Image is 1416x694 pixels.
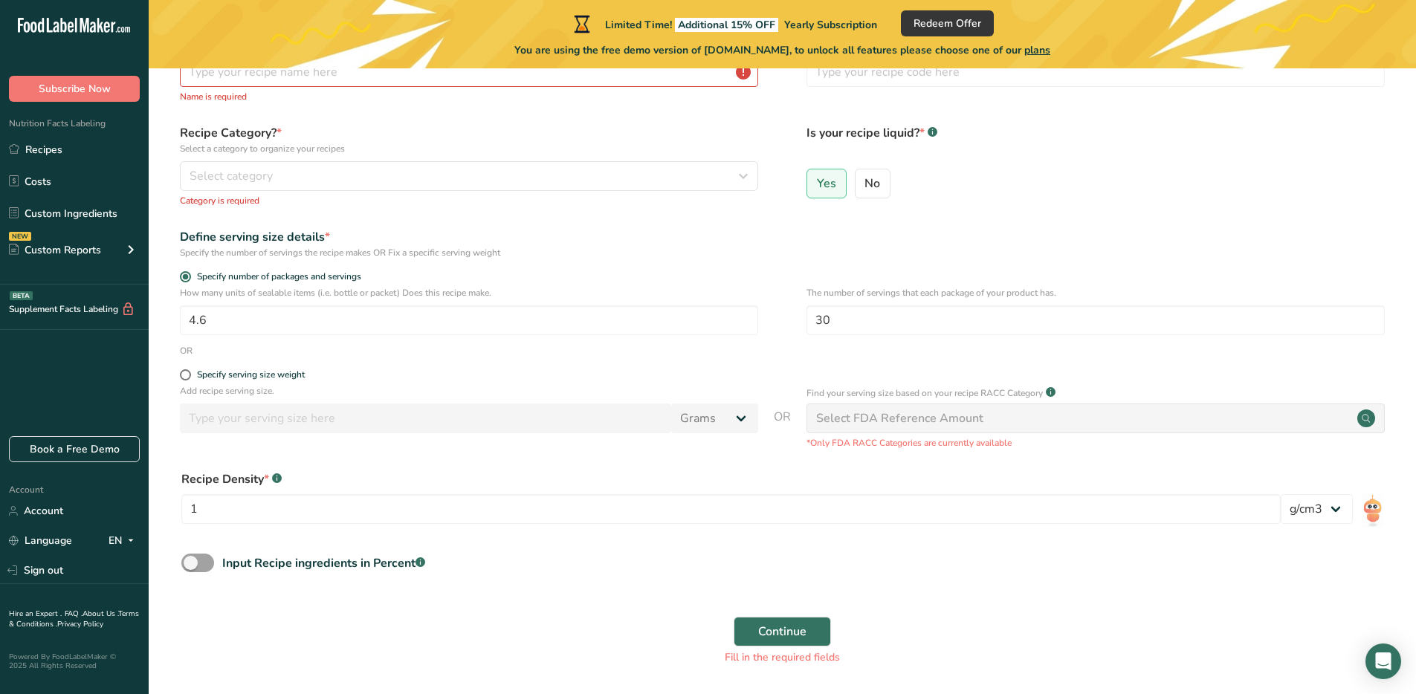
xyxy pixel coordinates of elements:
div: Specify the number of servings the recipe makes OR Fix a specific serving weight [180,246,758,259]
span: Specify number of packages and servings [191,271,361,282]
span: Yearly Subscription [784,18,877,32]
button: Continue [734,617,831,646]
label: Is your recipe liquid? [806,124,1385,163]
p: Add recipe serving size. [180,384,758,398]
img: tab_domain_overview_orange.svg [40,86,52,98]
input: Type your recipe code here [806,57,1385,87]
img: ai-bot.1dcbe71.gif [1362,494,1383,528]
div: Powered By FoodLabelMaker © 2025 All Rights Reserved [9,652,140,670]
span: Additional 15% OFF [675,18,778,32]
a: Book a Free Demo [9,436,140,462]
a: Terms & Conditions . [9,609,139,629]
p: Category is required [180,194,758,207]
span: You are using the free demo version of [DOMAIN_NAME], to unlock all features please choose one of... [514,42,1050,58]
div: Define serving size details [180,228,758,246]
div: Custom Reports [9,242,101,258]
button: Subscribe Now [9,76,140,102]
div: NEW [9,232,31,241]
div: OR [180,344,193,357]
input: Type your serving size here [180,403,671,433]
div: Select FDA Reference Amount [816,409,983,427]
a: Privacy Policy [57,619,103,629]
input: Type your density here [181,494,1281,524]
div: BETA [10,291,33,300]
label: Recipe Category? [180,124,758,155]
div: Open Intercom Messenger [1365,643,1401,679]
img: tab_keywords_by_traffic_grey.svg [148,86,160,98]
span: Subscribe Now [39,81,111,97]
p: Select a category to organize your recipes [180,142,758,155]
span: Continue [758,623,806,641]
div: Specify serving size weight [197,369,305,380]
p: The number of servings that each package of your product has. [806,286,1385,299]
a: Language [9,528,72,554]
div: Fill in the required fields [181,649,1383,665]
div: Input Recipe ingredients in Percent [222,554,425,572]
a: About Us . [83,609,118,619]
span: Select category [190,167,273,185]
div: Domain: [DOMAIN_NAME] [39,39,164,51]
span: Redeem Offer [914,16,981,31]
span: Yes [817,176,836,191]
a: FAQ . [65,609,83,619]
div: EN [109,532,140,550]
button: Select category [180,161,758,191]
input: Type your recipe name here [180,57,758,87]
div: v 4.0.25 [42,24,73,36]
img: logo_orange.svg [24,24,36,36]
p: Find your serving size based on your recipe RACC Category [806,386,1043,400]
span: No [864,176,880,191]
p: How many units of sealable items (i.e. bottle or packet) Does this recipe make. [180,286,758,299]
span: plans [1024,43,1050,57]
div: Recipe Density [181,470,1281,488]
button: Redeem Offer [901,10,994,36]
p: Name is required [180,90,758,103]
div: Domain Overview [56,88,133,97]
a: Hire an Expert . [9,609,62,619]
p: *Only FDA RACC Categories are currently available [806,436,1385,450]
span: OR [774,408,791,450]
img: website_grey.svg [24,39,36,51]
div: Limited Time! [571,15,877,33]
div: Keywords by Traffic [164,88,250,97]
